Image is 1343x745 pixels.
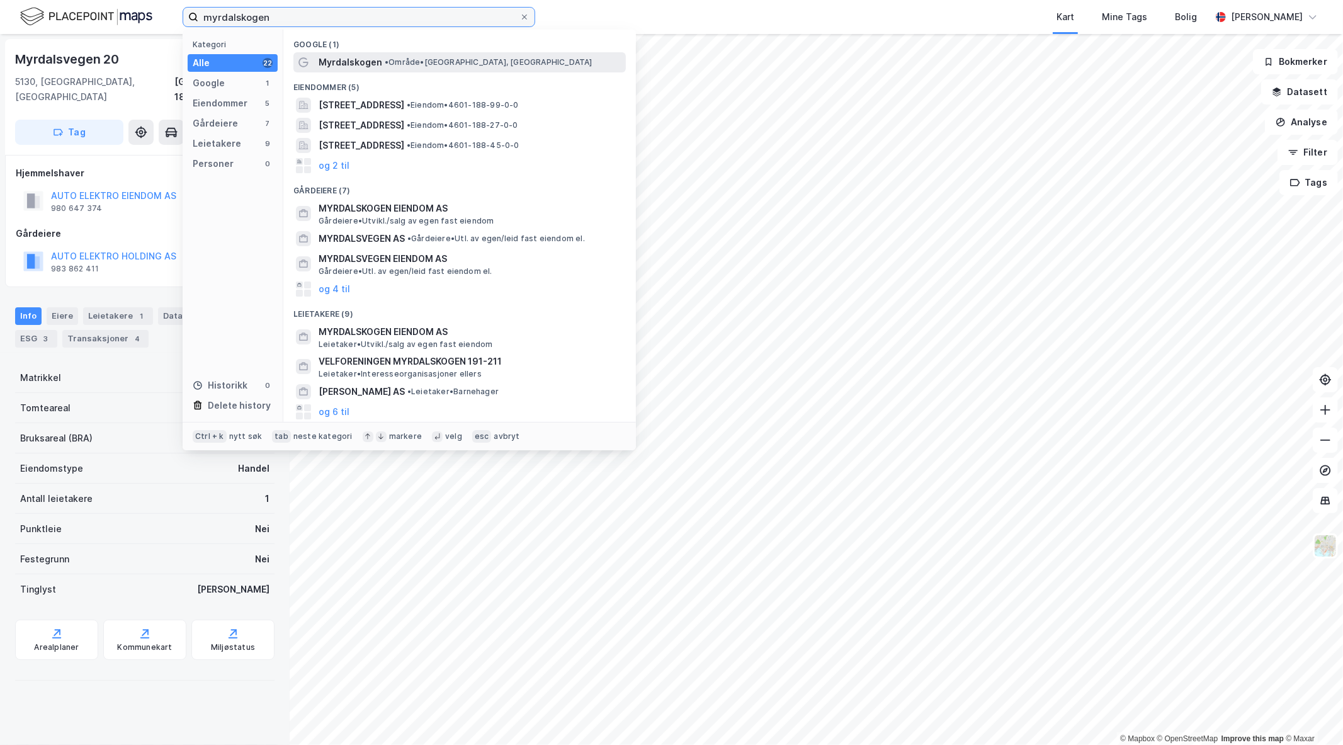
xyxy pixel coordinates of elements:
[255,521,269,537] div: Nei
[389,431,422,441] div: markere
[1175,9,1197,25] div: Bolig
[20,521,62,537] div: Punktleie
[193,76,225,91] div: Google
[20,582,56,597] div: Tinglyst
[283,30,636,52] div: Google (1)
[135,310,148,322] div: 1
[40,333,52,345] div: 3
[319,339,493,350] span: Leietaker • Utvikl./salg av egen fast eiendom
[385,57,592,67] span: Område • [GEOGRAPHIC_DATA], [GEOGRAPHIC_DATA]
[319,404,349,419] button: og 6 til
[263,380,273,390] div: 0
[1261,79,1338,105] button: Datasett
[20,6,152,28] img: logo.f888ab2527a4732fd821a326f86c7f29.svg
[15,74,174,105] div: 5130, [GEOGRAPHIC_DATA], [GEOGRAPHIC_DATA]
[16,226,274,241] div: Gårdeiere
[255,552,269,567] div: Nei
[20,370,61,385] div: Matrikkel
[238,461,269,476] div: Handel
[83,307,153,325] div: Leietakere
[319,138,404,153] span: [STREET_ADDRESS]
[1265,110,1338,135] button: Analyse
[15,120,123,145] button: Tag
[1102,9,1147,25] div: Mine Tags
[198,8,519,26] input: Søk på adresse, matrikkel, gårdeiere, leietakere eller personer
[407,387,411,396] span: •
[1231,9,1303,25] div: [PERSON_NAME]
[472,430,492,443] div: esc
[263,139,273,149] div: 9
[283,72,636,95] div: Eiendommer (5)
[193,96,247,111] div: Eiendommer
[34,642,79,652] div: Arealplaner
[193,116,238,131] div: Gårdeiere
[407,120,411,130] span: •
[117,642,172,652] div: Kommunekart
[319,324,621,339] span: MYRDALSKOGEN EIENDOM AS
[1313,534,1337,558] img: Z
[385,57,388,67] span: •
[263,78,273,88] div: 1
[407,140,411,150] span: •
[1280,685,1343,745] div: Kontrollprogram for chat
[193,430,227,443] div: Ctrl + k
[208,398,271,413] div: Delete history
[263,58,273,68] div: 22
[193,55,210,71] div: Alle
[193,156,234,171] div: Personer
[193,378,247,393] div: Historikk
[229,431,263,441] div: nytt søk
[197,582,269,597] div: [PERSON_NAME]
[174,74,275,105] div: [GEOGRAPHIC_DATA], 189/351
[158,307,205,325] div: Datasett
[283,176,636,198] div: Gårdeiere (7)
[319,369,482,379] span: Leietaker • Interesseorganisasjoner ellers
[407,100,411,110] span: •
[319,216,494,226] span: Gårdeiere • Utvikl./salg av egen fast eiendom
[319,98,404,113] span: [STREET_ADDRESS]
[1279,170,1338,195] button: Tags
[16,166,274,181] div: Hjemmelshaver
[445,431,462,441] div: velg
[193,40,278,49] div: Kategori
[20,431,93,446] div: Bruksareal (BRA)
[51,264,99,274] div: 983 862 411
[20,491,93,506] div: Antall leietakere
[51,203,102,213] div: 980 647 374
[319,354,621,369] span: VELFORENINGEN MYRDALSKOGEN 191-211
[319,55,382,70] span: Myrdalskogen
[1280,685,1343,745] iframe: Chat Widget
[193,136,241,151] div: Leietakere
[263,118,273,128] div: 7
[20,552,69,567] div: Festegrunn
[47,307,78,325] div: Eiere
[15,307,42,325] div: Info
[1057,9,1074,25] div: Kart
[319,384,405,399] span: [PERSON_NAME] AS
[319,158,349,173] button: og 2 til
[15,49,122,69] div: Myrdalsvegen 20
[263,159,273,169] div: 0
[319,282,350,297] button: og 4 til
[20,401,71,416] div: Tomteareal
[1157,734,1218,743] a: OpenStreetMap
[283,299,636,322] div: Leietakere (9)
[1120,734,1155,743] a: Mapbox
[1253,49,1338,74] button: Bokmerker
[319,118,404,133] span: [STREET_ADDRESS]
[15,330,57,348] div: ESG
[407,120,518,130] span: Eiendom • 4601-188-27-0-0
[407,140,519,151] span: Eiendom • 4601-188-45-0-0
[1278,140,1338,165] button: Filter
[272,430,291,443] div: tab
[407,234,411,243] span: •
[319,201,621,216] span: MYRDALSKOGEN EIENDOM AS
[494,431,519,441] div: avbryt
[407,234,585,244] span: Gårdeiere • Utl. av egen/leid fast eiendom el.
[1221,734,1284,743] a: Improve this map
[62,330,149,348] div: Transaksjoner
[319,266,492,276] span: Gårdeiere • Utl. av egen/leid fast eiendom el.
[407,100,519,110] span: Eiendom • 4601-188-99-0-0
[131,333,144,345] div: 4
[263,98,273,108] div: 5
